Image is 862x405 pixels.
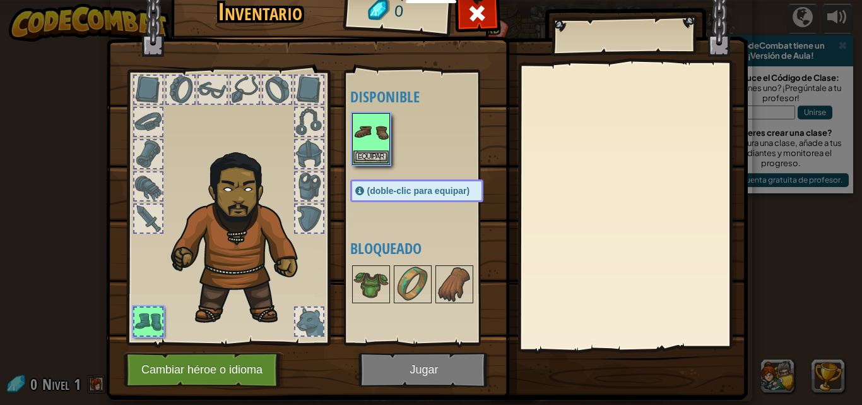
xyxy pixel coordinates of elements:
img: portrait.png [395,267,430,302]
img: portrait.png [353,267,389,302]
span: (doble-clic para equipar) [367,186,470,196]
h4: Disponible [350,88,509,105]
img: duelist_hair.png [165,143,319,327]
button: Equipar [353,150,389,164]
img: portrait.png [353,114,389,150]
h4: Bloqueado [350,240,509,257]
button: Cambiar héroe o idioma [124,353,284,387]
img: portrait.png [437,267,472,302]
